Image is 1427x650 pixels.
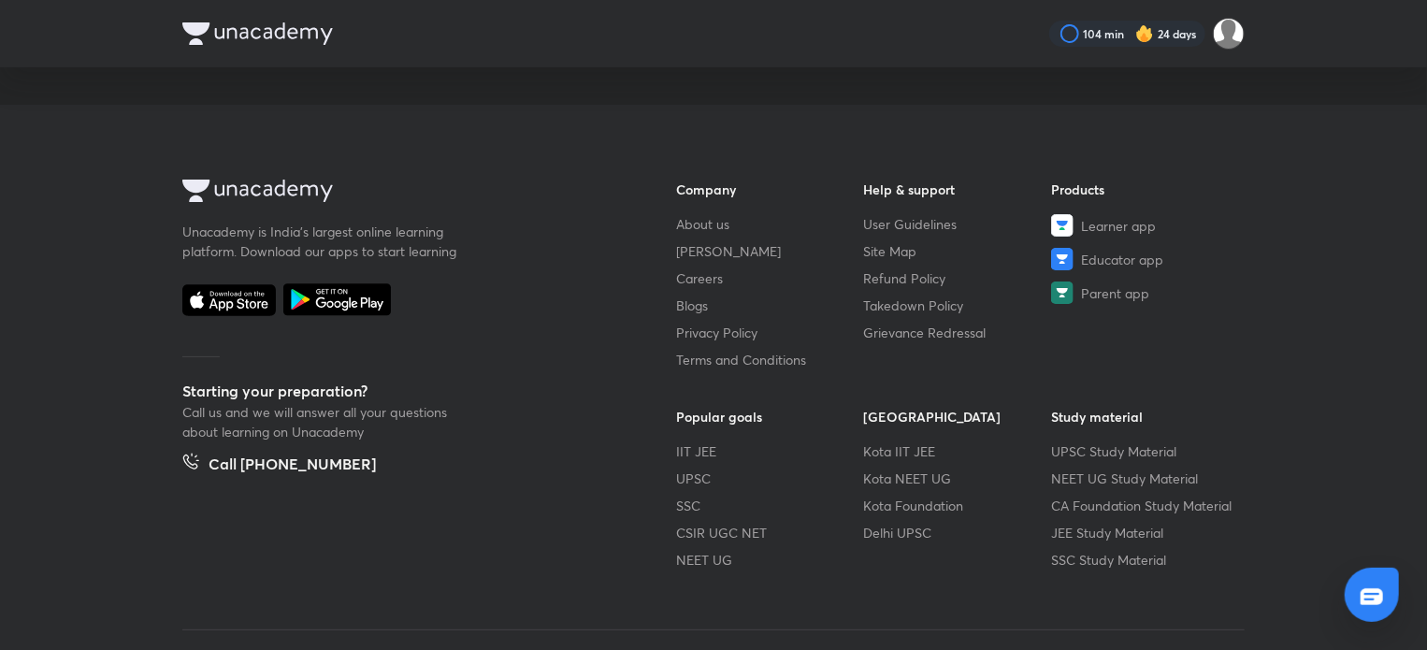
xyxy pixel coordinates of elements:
[676,214,864,234] a: About us
[1051,441,1239,461] a: UPSC Study Material
[864,441,1052,461] a: Kota IIT JEE
[864,241,1052,261] a: Site Map
[182,22,333,45] img: Company Logo
[1051,282,1074,304] img: Parent app
[1051,248,1239,270] a: Educator app
[182,180,333,202] img: Company Logo
[676,350,864,369] a: Terms and Conditions
[676,550,864,570] a: NEET UG
[1051,180,1239,199] h6: Products
[182,380,616,402] h5: Starting your preparation?
[864,296,1052,315] a: Takedown Policy
[864,214,1052,234] a: User Guidelines
[1213,18,1245,50] img: surabhi
[676,268,864,288] a: Careers
[209,453,376,479] h5: Call [PHONE_NUMBER]
[1051,282,1239,304] a: Parent app
[676,407,864,426] h6: Popular goals
[676,180,864,199] h6: Company
[1051,469,1239,488] a: NEET UG Study Material
[676,523,864,542] a: CSIR UGC NET
[864,407,1052,426] h6: [GEOGRAPHIC_DATA]
[1081,283,1149,303] span: Parent app
[1051,248,1074,270] img: Educator app
[676,323,864,342] a: Privacy Policy
[864,469,1052,488] a: Kota NEET UG
[676,268,723,288] span: Careers
[676,441,864,461] a: IIT JEE
[182,453,376,479] a: Call [PHONE_NUMBER]
[1051,214,1239,237] a: Learner app
[182,222,463,261] p: Unacademy is India’s largest online learning platform. Download our apps to start learning
[1051,523,1239,542] a: JEE Study Material
[182,402,463,441] p: Call us and we will answer all your questions about learning on Unacademy
[1051,214,1074,237] img: Learner app
[676,296,864,315] a: Blogs
[1051,550,1239,570] a: SSC Study Material
[864,323,1052,342] a: Grievance Redressal
[1135,24,1154,43] img: streak
[1051,407,1239,426] h6: Study material
[864,268,1052,288] a: Refund Policy
[676,496,864,515] a: SSC
[676,241,864,261] a: [PERSON_NAME]
[1081,250,1163,269] span: Educator app
[864,180,1052,199] h6: Help & support
[1051,496,1239,515] a: CA Foundation Study Material
[182,180,616,207] a: Company Logo
[676,469,864,488] a: UPSC
[864,523,1052,542] a: Delhi UPSC
[1081,216,1156,236] span: Learner app
[864,496,1052,515] a: Kota Foundation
